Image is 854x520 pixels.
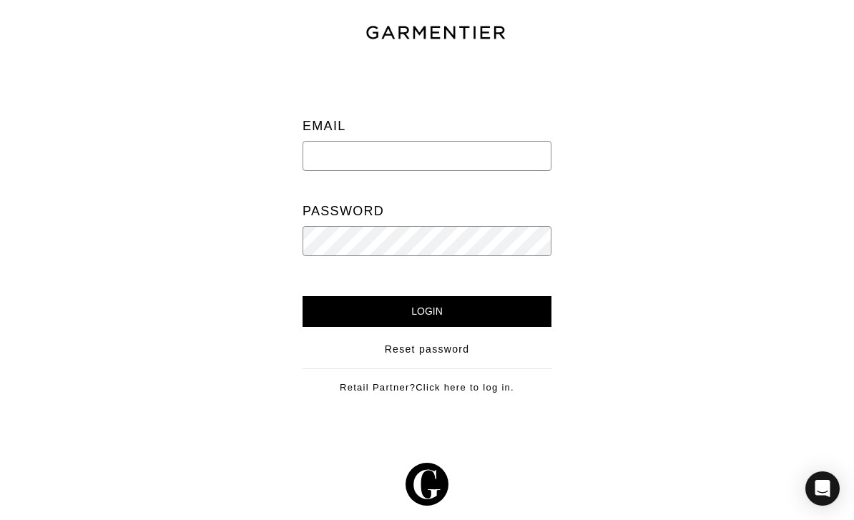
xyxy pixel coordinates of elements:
label: Email [303,112,346,141]
a: Click here to log in. [416,382,514,393]
label: Password [303,197,384,226]
div: Open Intercom Messenger [805,471,840,506]
input: Login [303,296,551,327]
img: g-602364139e5867ba59c769ce4266a9601a3871a1516a6a4c3533f4bc45e69684.svg [406,463,448,506]
div: Retail Partner? [303,368,551,395]
img: garmentier-text-8466448e28d500cc52b900a8b1ac6a0b4c9bd52e9933ba870cc531a186b44329.png [364,24,507,42]
a: Reset password [385,342,470,357]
